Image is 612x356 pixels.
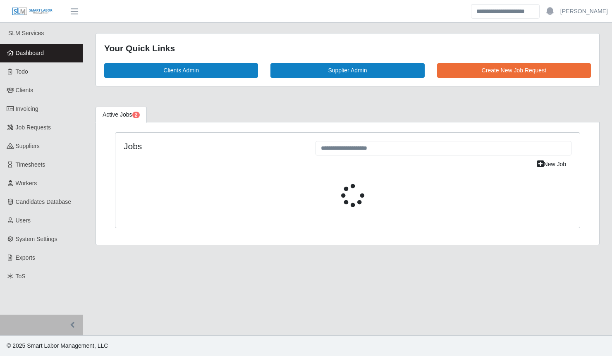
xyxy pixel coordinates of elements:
a: Active Jobs [96,107,147,123]
div: Your Quick Links [104,42,591,55]
a: Create New Job Request [437,63,591,78]
a: New Job [532,157,571,172]
span: Job Requests [16,124,51,131]
span: Workers [16,180,37,186]
span: SLM Services [8,30,44,36]
span: Todo [16,68,28,75]
span: System Settings [16,236,57,242]
span: Dashboard [16,50,44,56]
span: Pending Jobs [132,112,140,118]
a: Clients Admin [104,63,258,78]
span: Clients [16,87,33,93]
h4: Jobs [124,141,303,151]
a: Supplier Admin [270,63,424,78]
img: SLM Logo [12,7,53,16]
span: Invoicing [16,105,38,112]
span: Timesheets [16,161,45,168]
span: © 2025 Smart Labor Management, LLC [7,342,108,349]
input: Search [471,4,540,19]
span: Suppliers [16,143,40,149]
span: Candidates Database [16,198,72,205]
span: Exports [16,254,35,261]
a: [PERSON_NAME] [560,7,608,16]
span: Users [16,217,31,224]
span: ToS [16,273,26,280]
